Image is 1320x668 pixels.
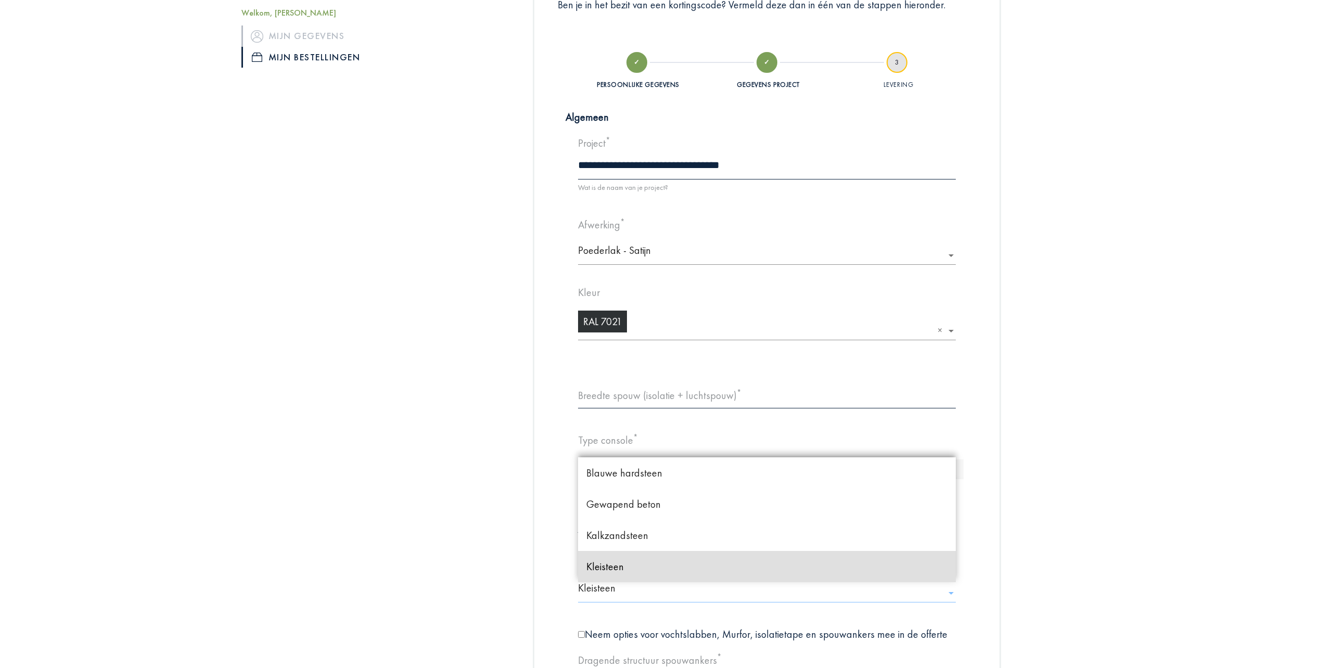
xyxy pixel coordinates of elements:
[578,218,625,232] label: Afwerking
[241,47,439,68] a: iconMijn bestellingen
[251,30,263,42] img: icon
[578,457,956,582] ng-dropdown-panel: Options list
[586,560,624,573] span: Kleisteen
[578,653,722,667] label: Dragende structuur spouwankers
[737,80,800,89] div: Gegevens project
[578,136,610,150] label: Project
[586,529,648,542] span: Kalkzandsteen
[586,497,661,511] span: Gewapend beton
[586,466,662,480] span: Blauwe hardsteen
[252,53,262,62] img: icon
[566,110,609,124] strong: Algemeen
[578,183,668,192] span: Wat is de naam van je project?
[835,81,962,89] div: Levering
[578,311,627,332] div: RAL 7021
[570,627,964,641] div: Neem opties voor vochtslabben, Murfor, isolatietape en spouwankers mee in de offerte
[597,80,680,89] div: Persoonlijke gegevens
[241,8,439,18] h5: Welkom, [PERSON_NAME]
[938,323,946,337] span: Clear all
[578,286,600,299] label: Kleur
[578,433,638,447] label: Type console
[241,25,439,46] a: iconMijn gegevens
